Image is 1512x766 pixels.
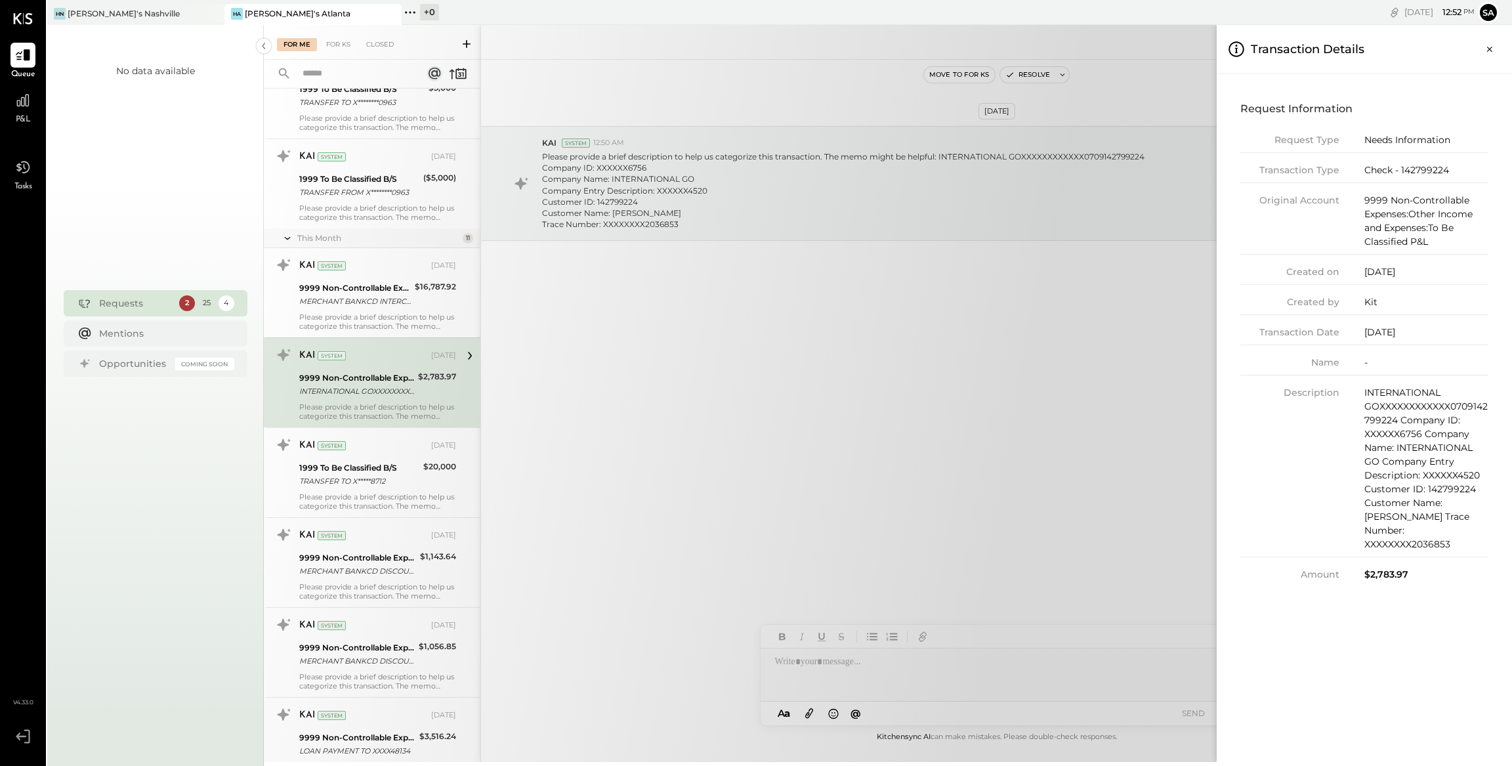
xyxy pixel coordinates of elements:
div: Name [1240,356,1339,370]
div: + 0 [420,4,439,20]
div: Original Account [1240,194,1339,207]
div: - [1364,356,1488,370]
h4: Request Information [1240,98,1488,120]
div: Created by [1240,295,1339,309]
div: [PERSON_NAME]'s Atlanta [245,8,350,19]
button: Close panel [1478,37,1501,61]
a: Tasks [1,155,45,193]
div: 9999 Non-Controllable Expenses:Other Income and Expenses:To Be Classified P&L [1364,194,1488,249]
div: Amount [1240,568,1339,582]
a: Queue [1,43,45,81]
div: Needs Information [1364,133,1488,147]
div: [DATE] [1404,6,1475,18]
div: Requests [99,297,173,310]
div: 25 [199,295,215,311]
div: copy link [1388,5,1401,19]
div: [DATE] [1364,326,1488,339]
div: Created on [1240,265,1339,279]
h3: Transaction Details [1251,35,1364,63]
span: Queue [11,69,35,81]
div: INTERNATIONAL GOXXXXXXXXXXXX0709142799224 Company ID: XXXXXX6756 Company Name: INTERNATIONAL GO C... [1364,386,1488,551]
a: P&L [1,88,45,126]
div: Description [1240,386,1339,400]
div: 4 [219,295,234,311]
div: Mentions [99,327,228,340]
div: [DATE] [1364,265,1488,279]
div: Check - 142799224 [1364,163,1488,177]
span: Tasks [14,181,32,193]
span: P&L [16,114,31,126]
div: Transaction Date [1240,326,1339,339]
div: Request Type [1240,133,1339,147]
div: HA [231,8,243,20]
div: Transaction Type [1240,163,1339,177]
div: Coming Soon [175,358,234,370]
div: $2,783.97 [1364,568,1488,582]
div: No data available [116,64,195,77]
div: [PERSON_NAME]'s Nashville [68,8,180,19]
div: Kit [1364,295,1488,309]
div: 2 [179,295,195,311]
div: HN [54,8,66,20]
div: Opportunities [99,357,169,370]
button: Sa [1478,2,1499,23]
